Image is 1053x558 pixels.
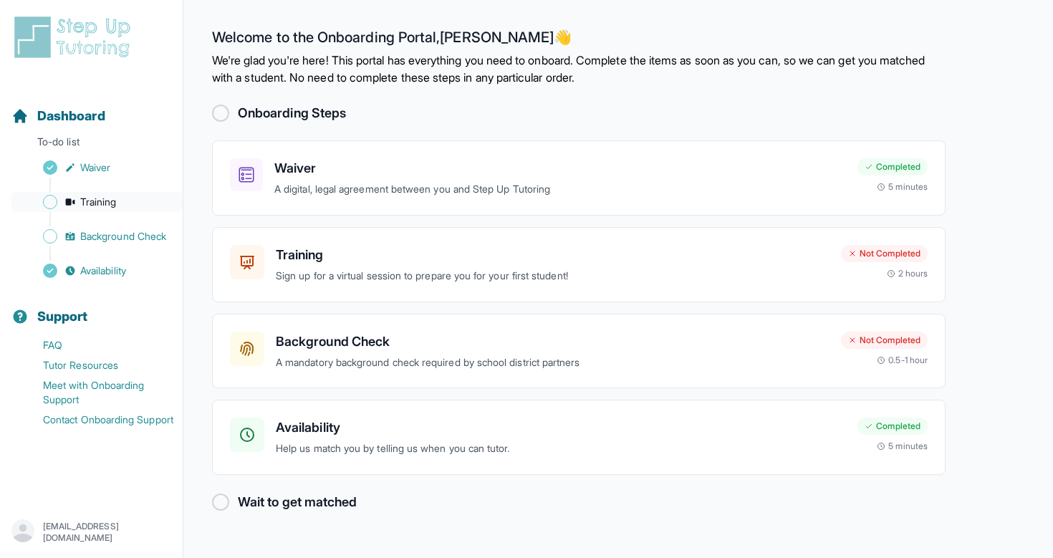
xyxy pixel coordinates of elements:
[276,245,830,265] h3: Training
[80,195,117,209] span: Training
[6,83,177,132] button: Dashboard
[212,227,946,302] a: TrainingSign up for a virtual session to prepare you for your first student!Not Completed2 hours
[11,106,105,126] a: Dashboard
[80,229,166,244] span: Background Check
[11,261,183,281] a: Availability
[11,355,183,375] a: Tutor Resources
[276,418,846,438] h3: Availability
[238,103,346,123] h2: Onboarding Steps
[212,400,946,475] a: AvailabilityHelp us match you by telling us when you can tutor.Completed5 minutes
[212,314,946,389] a: Background CheckA mandatory background check required by school district partnersNot Completed0.5...
[11,335,183,355] a: FAQ
[11,519,171,545] button: [EMAIL_ADDRESS][DOMAIN_NAME]
[37,106,105,126] span: Dashboard
[11,158,183,178] a: Waiver
[276,441,846,457] p: Help us match you by telling us when you can tutor.
[11,192,183,212] a: Training
[841,245,928,262] div: Not Completed
[11,410,183,430] a: Contact Onboarding Support
[274,181,846,198] p: A digital, legal agreement between you and Step Up Tutoring
[11,14,139,60] img: logo
[212,29,946,52] h2: Welcome to the Onboarding Portal, [PERSON_NAME] 👋
[43,521,171,544] p: [EMAIL_ADDRESS][DOMAIN_NAME]
[877,355,928,366] div: 0.5-1 hour
[212,140,946,216] a: WaiverA digital, legal agreement between you and Step Up TutoringCompleted5 minutes
[11,226,183,246] a: Background Check
[6,284,177,332] button: Support
[80,160,110,175] span: Waiver
[276,355,830,371] p: A mandatory background check required by school district partners
[857,418,928,435] div: Completed
[11,375,183,410] a: Meet with Onboarding Support
[841,332,928,349] div: Not Completed
[877,181,928,193] div: 5 minutes
[274,158,846,178] h3: Waiver
[276,268,830,284] p: Sign up for a virtual session to prepare you for your first student!
[212,52,946,86] p: We're glad you're here! This portal has everything you need to onboard. Complete the items as soo...
[877,441,928,452] div: 5 minutes
[857,158,928,175] div: Completed
[37,307,88,327] span: Support
[6,135,177,155] p: To-do list
[276,332,830,352] h3: Background Check
[238,492,357,512] h2: Wait to get matched
[887,268,928,279] div: 2 hours
[80,264,126,278] span: Availability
